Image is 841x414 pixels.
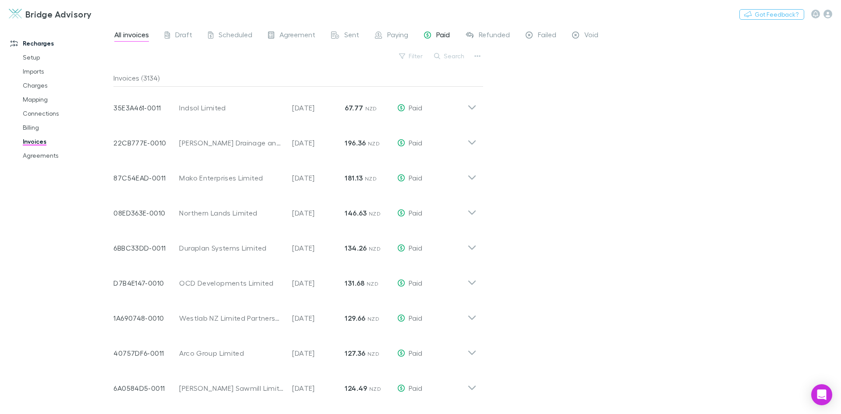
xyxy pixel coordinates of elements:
span: Paid [409,244,422,252]
span: NZD [369,210,381,217]
div: 6A0584D5-0011[PERSON_NAME] Sawmill Limited[DATE]124.49 NZDPaid [106,367,484,402]
p: 35E3A461-0011 [113,103,179,113]
a: Setup [14,50,118,64]
p: 6BBC33DD-0011 [113,243,179,253]
p: [DATE] [292,138,345,148]
a: Charges [14,78,118,92]
span: Paid [409,279,422,287]
strong: 131.68 [345,279,364,287]
img: Bridge Advisory's Logo [9,9,22,19]
span: NZD [367,280,378,287]
p: [DATE] [292,243,345,253]
span: NZD [369,386,381,392]
strong: 196.36 [345,138,366,147]
div: D7B4E147-0010OCD Developments Limited[DATE]131.68 NZDPaid [106,262,484,297]
a: Mapping [14,92,118,106]
div: Mako Enterprises Limited [179,173,283,183]
span: Paid [409,209,422,217]
p: [DATE] [292,173,345,183]
a: Invoices [14,134,118,149]
p: [DATE] [292,383,345,393]
span: Sent [344,30,359,42]
div: 1A690748-0010Westlab NZ Limited Partnership[DATE]129.66 NZDPaid [106,297,484,332]
strong: 181.13 [345,173,363,182]
span: Paid [409,173,422,182]
p: [DATE] [292,103,345,113]
a: Connections [14,106,118,120]
span: Paying [387,30,408,42]
span: Draft [175,30,192,42]
span: Paid [409,349,422,357]
p: D7B4E147-0010 [113,278,179,288]
a: Agreements [14,149,118,163]
p: [DATE] [292,313,345,323]
span: NZD [368,140,380,147]
div: 87C54EAD-0011Mako Enterprises Limited[DATE]181.13 NZDPaid [106,157,484,192]
button: Filter [395,51,428,61]
span: Paid [436,30,450,42]
button: Search [430,51,470,61]
span: Refunded [479,30,510,42]
a: Bridge Advisory [4,4,97,25]
div: Indsol Limited [179,103,283,113]
a: Recharges [2,36,118,50]
span: NZD [365,105,377,112]
div: 08ED363E-0010Northern Lands Limited[DATE]146.63 NZDPaid [106,192,484,227]
span: NZD [365,175,377,182]
span: Void [584,30,598,42]
strong: 127.36 [345,349,365,357]
div: Arco Group Limited [179,348,283,358]
div: OCD Developments Limited [179,278,283,288]
p: 22CB777E-0010 [113,138,179,148]
div: 35E3A461-0011Indsol Limited[DATE]67.77 NZDPaid [106,87,484,122]
span: Paid [409,314,422,322]
a: Imports [14,64,118,78]
strong: 124.49 [345,384,367,393]
span: Failed [538,30,556,42]
p: 87C54EAD-0011 [113,173,179,183]
span: Paid [409,138,422,147]
span: Paid [409,103,422,112]
span: NZD [367,315,379,322]
span: Agreement [279,30,315,42]
p: [DATE] [292,348,345,358]
div: [PERSON_NAME] Drainage and Earthworks Limited [179,138,283,148]
button: Got Feedback? [739,9,804,20]
div: Westlab NZ Limited Partnership [179,313,283,323]
div: Open Intercom Messenger [811,384,832,405]
span: All invoices [114,30,149,42]
strong: 129.66 [345,314,365,322]
p: 40757DF6-0011 [113,348,179,358]
div: 22CB777E-0010[PERSON_NAME] Drainage and Earthworks Limited[DATE]196.36 NZDPaid [106,122,484,157]
div: Northern Lands Limited [179,208,283,218]
span: NZD [367,350,379,357]
div: 40757DF6-0011Arco Group Limited[DATE]127.36 NZDPaid [106,332,484,367]
strong: 134.26 [345,244,367,252]
p: 08ED363E-0010 [113,208,179,218]
a: Billing [14,120,118,134]
p: 6A0584D5-0011 [113,383,179,393]
p: [DATE] [292,278,345,288]
strong: 146.63 [345,209,367,217]
h3: Bridge Advisory [25,9,92,19]
p: 1A690748-0010 [113,313,179,323]
strong: 67.77 [345,103,363,112]
p: [DATE] [292,208,345,218]
span: NZD [369,245,381,252]
div: Duraplan Systems Limited [179,243,283,253]
span: Paid [409,384,422,392]
div: 6BBC33DD-0011Duraplan Systems Limited[DATE]134.26 NZDPaid [106,227,484,262]
div: [PERSON_NAME] Sawmill Limited [179,383,283,393]
span: Scheduled [219,30,252,42]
